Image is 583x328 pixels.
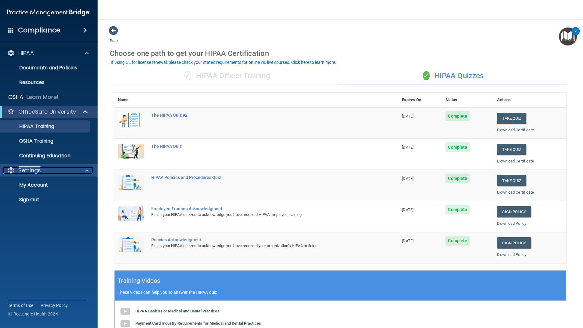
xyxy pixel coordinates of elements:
a: Download Certificate [497,128,534,132]
a: HIPAA [7,49,89,57]
p: Documents and Policies [4,65,87,71]
p: Settings [18,167,41,174]
a: Sign Policy [497,237,531,249]
p: Resources [4,79,87,86]
b: Payment Card Industry Requirements for Medical and Dental Practices [135,321,261,326]
div: Finish your HIPAA quizzes to acknowledge you have received HIPAA employee training. [151,211,368,218]
p: OfficeSafe University [18,108,76,115]
p: HIPAA Training [4,123,54,129]
a: Privacy Policy [41,302,68,308]
iframe: Drift Widget Chat Controller [553,286,576,309]
div: The HIPAA Quiz [151,144,368,149]
div: Policies Acknowledgment [151,237,368,242]
span: Complete [445,205,470,214]
button: Open Resource Center, 2 new notifications [559,27,577,46]
div: HIPAA Policies and Procedures Quiz [151,175,368,180]
div: Employee Training Acknowledgment [151,206,368,211]
span: Ⓒ Rectangle Health 2024 [8,311,58,317]
p: OSHA [8,93,23,101]
p: HIPAA [18,49,34,57]
th: Name [114,93,148,108]
span: ✓ [423,71,430,80]
div: HIPAA Officer Training [114,67,340,85]
div: If using CE for license renewal, please check your state's requirements for online vs. live cours... [111,60,336,64]
img: gray_youtube_icon.38fcd6cc.png [119,305,131,318]
a: Download Policy [497,221,526,226]
p: These videos can help you to answer the HIPAA quiz [118,290,563,295]
p: Continuing Education [4,153,87,159]
b: HIPAA Basics For Medical and Dental Practices [135,309,220,313]
span: Complete [445,142,470,152]
div: 2 [574,31,577,39]
div: Choose one path to get your HIPAA Certification [110,45,571,62]
th: Status [442,93,493,108]
span: Complete [445,236,470,246]
span: [DATE] [402,207,413,212]
p: Sign Out [4,197,87,203]
h5: Training Videos [118,275,160,286]
span: [DATE] [402,176,413,181]
h4: Compliance [18,26,60,35]
div: The HIPAA Quiz #2 [151,113,368,118]
span: [DATE] [402,114,413,118]
a: Back [110,31,119,43]
button: If using CE for license renewal, please check your state's requirements for online vs. live cours... [110,59,337,65]
th: Actions [493,93,566,108]
span: Complete [445,111,470,121]
span: [DATE] [402,145,413,150]
p: OSHA Training [4,138,53,144]
a: Download Certificate [497,190,534,195]
img: PMB logo [7,6,90,19]
p: Learn More! [27,93,59,101]
a: Download Certificate [497,159,534,163]
p: My Account [4,182,87,188]
a: Download Policy [497,252,526,257]
a: Terms of Use [8,302,33,308]
th: Expires On [398,93,442,108]
span: [DATE] [402,239,413,243]
div: Finish your HIPAA quizzes to acknowledge you have received your organization’s HIPAA policies. [151,242,368,250]
div: HIPAA Quizzes [340,67,566,85]
a: OfficeSafe University [7,108,88,115]
button: Take Quiz [497,175,526,186]
a: Sign Policy [497,206,531,217]
span: Complete [445,173,470,183]
a: Settings [7,167,89,174]
button: Take Quiz [497,144,526,155]
button: Take Quiz [497,113,526,124]
span: ✓ [184,71,191,80]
